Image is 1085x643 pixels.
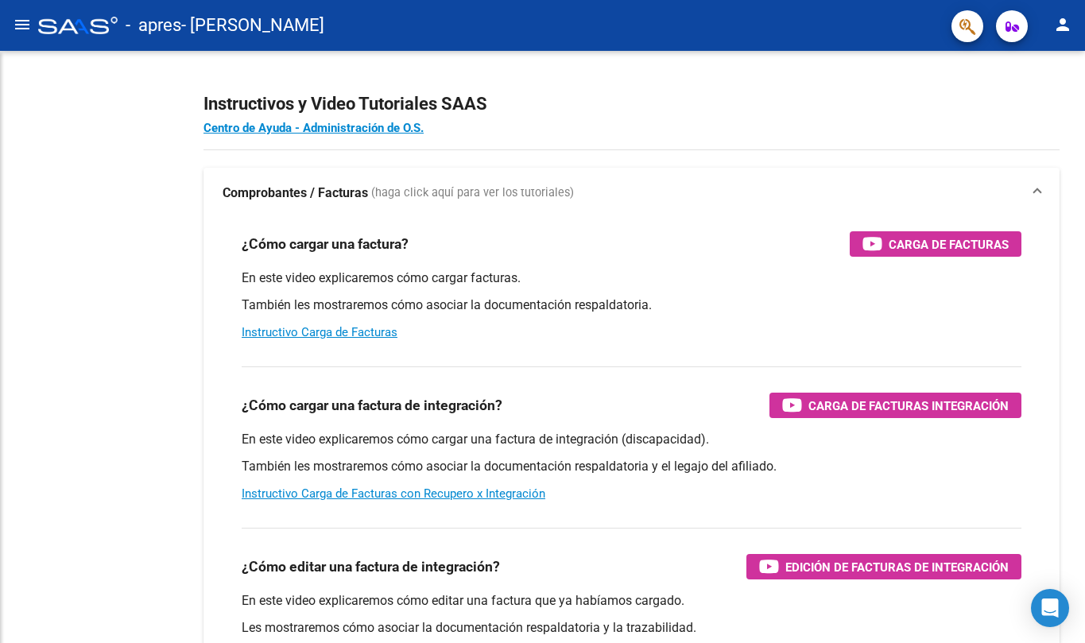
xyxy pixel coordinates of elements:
button: Carga de Facturas [850,231,1021,257]
p: En este video explicaremos cómo cargar facturas. [242,269,1021,287]
p: En este video explicaremos cómo cargar una factura de integración (discapacidad). [242,431,1021,448]
mat-icon: person [1053,15,1072,34]
button: Edición de Facturas de integración [746,554,1021,579]
span: - [PERSON_NAME] [181,8,324,43]
p: En este video explicaremos cómo editar una factura que ya habíamos cargado. [242,592,1021,610]
p: También les mostraremos cómo asociar la documentación respaldatoria y el legajo del afiliado. [242,458,1021,475]
strong: Comprobantes / Facturas [223,184,368,202]
a: Instructivo Carga de Facturas [242,325,397,339]
span: - apres [126,8,181,43]
h3: ¿Cómo editar una factura de integración? [242,556,500,578]
h3: ¿Cómo cargar una factura? [242,233,409,255]
a: Centro de Ayuda - Administración de O.S. [203,121,424,135]
span: Edición de Facturas de integración [785,557,1009,577]
a: Instructivo Carga de Facturas con Recupero x Integración [242,486,545,501]
mat-expansion-panel-header: Comprobantes / Facturas (haga click aquí para ver los tutoriales) [203,168,1060,219]
span: (haga click aquí para ver los tutoriales) [371,184,574,202]
div: Open Intercom Messenger [1031,589,1069,627]
h2: Instructivos y Video Tutoriales SAAS [203,89,1060,119]
button: Carga de Facturas Integración [769,393,1021,418]
span: Carga de Facturas [889,234,1009,254]
p: Les mostraremos cómo asociar la documentación respaldatoria y la trazabilidad. [242,619,1021,637]
span: Carga de Facturas Integración [808,396,1009,416]
p: También les mostraremos cómo asociar la documentación respaldatoria. [242,296,1021,314]
h3: ¿Cómo cargar una factura de integración? [242,394,502,416]
mat-icon: menu [13,15,32,34]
